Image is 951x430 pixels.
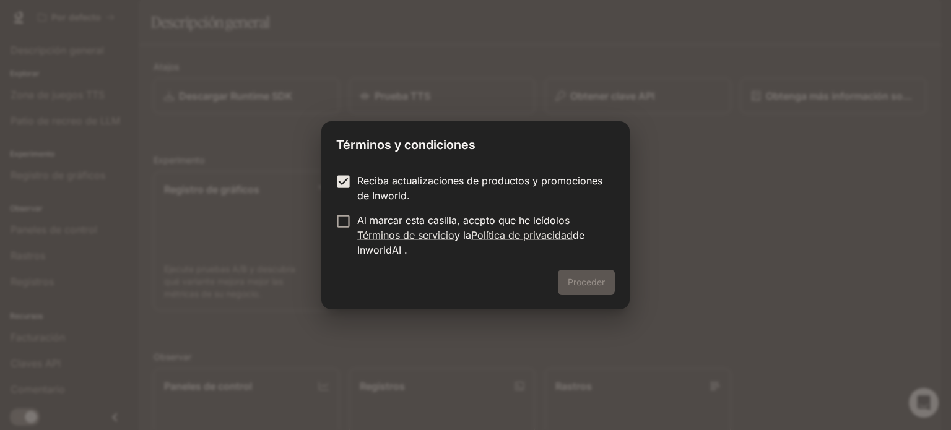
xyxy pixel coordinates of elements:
[357,174,602,202] font: Reciba actualizaciones de productos y promociones de Inworld.
[336,137,475,152] font: Términos y condiciones
[357,214,556,226] font: Al marcar esta casilla, acepto que he leído
[357,214,570,241] a: los Términos de servicio
[454,229,471,241] font: y la
[471,229,573,241] a: Política de privacidad
[357,229,584,256] font: de InworldAI .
